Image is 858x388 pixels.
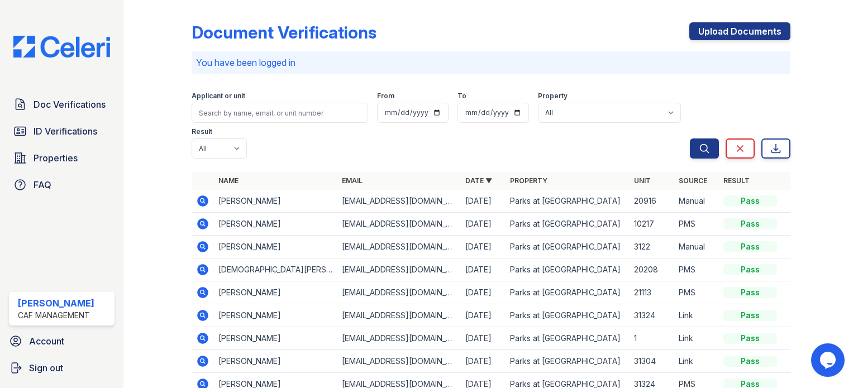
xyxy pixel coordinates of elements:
[18,310,94,321] div: CAF Management
[506,213,629,236] td: Parks at [GEOGRAPHIC_DATA]
[630,304,674,327] td: 31324
[9,120,115,142] a: ID Verifications
[461,213,506,236] td: [DATE]
[674,213,719,236] td: PMS
[674,304,719,327] td: Link
[4,36,119,58] img: CE_Logo_Blue-a8612792a0a2168367f1c8372b55b34899dd931a85d93a1a3d3e32e68fde9ad4.png
[337,258,461,281] td: [EMAIL_ADDRESS][DOMAIN_NAME]
[506,327,629,350] td: Parks at [GEOGRAPHIC_DATA]
[538,92,568,100] label: Property
[506,190,629,213] td: Parks at [GEOGRAPHIC_DATA]
[630,236,674,258] td: 3122
[461,281,506,304] td: [DATE]
[674,350,719,373] td: Link
[337,350,461,373] td: [EMAIL_ADDRESS][DOMAIN_NAME]
[18,296,94,310] div: [PERSON_NAME]
[679,176,707,185] a: Source
[214,281,337,304] td: [PERSON_NAME]
[337,304,461,327] td: [EMAIL_ADDRESS][DOMAIN_NAME]
[506,281,629,304] td: Parks at [GEOGRAPHIC_DATA]
[9,174,115,196] a: FAQ
[29,334,64,348] span: Account
[723,264,777,275] div: Pass
[377,92,394,100] label: From
[630,281,674,304] td: 21113
[506,304,629,327] td: Parks at [GEOGRAPHIC_DATA]
[723,241,777,252] div: Pass
[29,361,63,375] span: Sign out
[674,258,719,281] td: PMS
[461,190,506,213] td: [DATE]
[723,218,777,229] div: Pass
[723,356,777,367] div: Pass
[461,236,506,258] td: [DATE]
[192,22,376,42] div: Document Verifications
[337,213,461,236] td: [EMAIL_ADDRESS][DOMAIN_NAME]
[461,350,506,373] td: [DATE]
[723,195,777,207] div: Pass
[337,190,461,213] td: [EMAIL_ADDRESS][DOMAIN_NAME]
[34,98,106,111] span: Doc Verifications
[461,258,506,281] td: [DATE]
[214,213,337,236] td: [PERSON_NAME]
[465,176,492,185] a: Date ▼
[689,22,790,40] a: Upload Documents
[9,93,115,116] a: Doc Verifications
[218,176,239,185] a: Name
[723,287,777,298] div: Pass
[192,103,368,123] input: Search by name, email, or unit number
[811,343,847,377] iframe: chat widget
[630,327,674,350] td: 1
[214,304,337,327] td: [PERSON_NAME]
[674,327,719,350] td: Link
[674,281,719,304] td: PMS
[506,258,629,281] td: Parks at [GEOGRAPHIC_DATA]
[34,124,97,138] span: ID Verifications
[337,327,461,350] td: [EMAIL_ADDRESS][DOMAIN_NAME]
[723,310,777,321] div: Pass
[337,236,461,258] td: [EMAIL_ADDRESS][DOMAIN_NAME]
[674,190,719,213] td: Manual
[9,147,115,169] a: Properties
[630,213,674,236] td: 10217
[214,190,337,213] td: [PERSON_NAME]
[634,176,651,185] a: Unit
[461,327,506,350] td: [DATE]
[723,333,777,344] div: Pass
[214,327,337,350] td: [PERSON_NAME]
[337,281,461,304] td: [EMAIL_ADDRESS][DOMAIN_NAME]
[630,350,674,373] td: 31304
[630,190,674,213] td: 20916
[674,236,719,258] td: Manual
[34,178,51,191] span: FAQ
[214,258,337,281] td: [DEMOGRAPHIC_DATA][PERSON_NAME]
[342,176,363,185] a: Email
[506,350,629,373] td: Parks at [GEOGRAPHIC_DATA]
[4,357,119,379] a: Sign out
[630,258,674,281] td: 20208
[723,176,750,185] a: Result
[214,236,337,258] td: [PERSON_NAME]
[214,350,337,373] td: [PERSON_NAME]
[192,92,245,100] label: Applicant or unit
[461,304,506,327] td: [DATE]
[196,56,786,69] p: You have been logged in
[510,176,547,185] a: Property
[506,236,629,258] td: Parks at [GEOGRAPHIC_DATA]
[457,92,466,100] label: To
[192,127,212,136] label: Result
[4,330,119,352] a: Account
[34,151,78,165] span: Properties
